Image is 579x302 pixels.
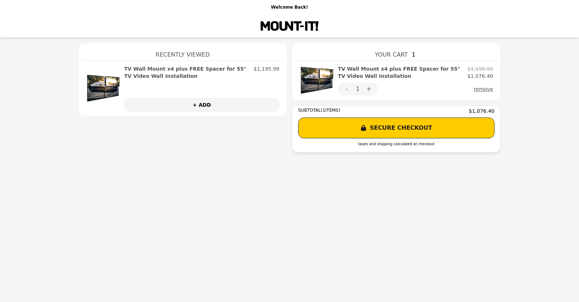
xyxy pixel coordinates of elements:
h2: TV Wall Mount x4 plus FREE Spacer for 55" TV Video Wall Installation [338,65,465,80]
p: $1,076.40 [467,72,493,80]
p: $1,195.99 [254,65,279,80]
h1: Recently Viewed [82,43,284,61]
h2: TV Wall Mount x4 plus FREE Spacer for 55" TV Video Wall Installation [124,65,251,80]
img: Brand Logo [259,19,320,33]
img: TV Wall Mount x4 plus FREE Spacer for 55" TV Video Wall Installation [300,65,334,96]
button: SECURE CHECKOUT [298,117,495,138]
span: $1,076.40 [469,107,495,115]
div: taxes and shipping calculated at checkout [298,141,495,147]
span: YOUR CART [375,50,408,59]
span: ( 1 ITEMS) [321,108,340,113]
img: TV Wall Mount x4 plus FREE Spacer for 55" TV Video Wall Installation [86,65,121,111]
button: + [360,83,378,96]
p: $1,195.99 [467,65,493,72]
button: - [338,83,355,96]
span: SUBTOTAL [298,108,321,113]
div: 1 [355,83,360,96]
button: + ADD [124,98,279,111]
p: Welcome Back! [4,4,575,10]
button: remove [474,83,493,96]
span: 1 [409,50,418,59]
